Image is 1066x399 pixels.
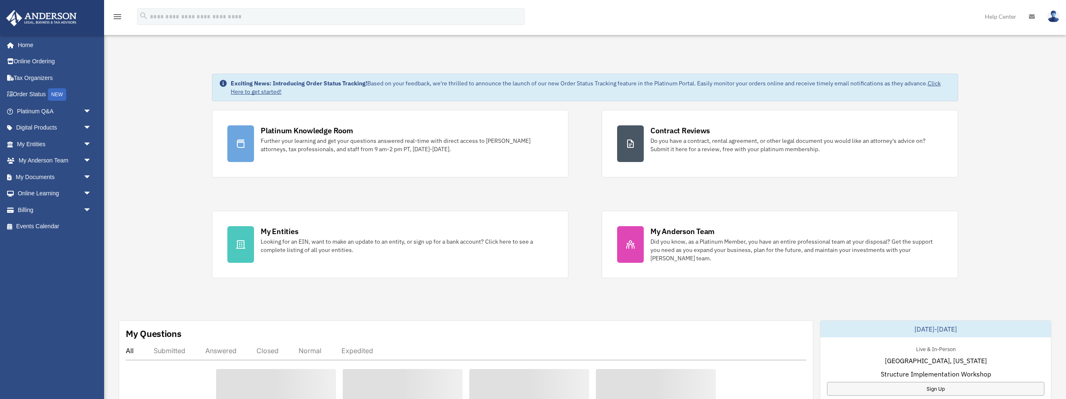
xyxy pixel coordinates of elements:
a: Tax Organizers [6,70,104,86]
span: arrow_drop_down [83,202,100,219]
span: arrow_drop_down [83,169,100,186]
strong: Exciting News: Introducing Order Status Tracking! [231,80,367,87]
div: Answered [205,347,237,355]
a: Contract Reviews Do you have a contract, rental agreement, or other legal document you would like... [602,110,958,177]
a: Platinum Q&Aarrow_drop_down [6,103,104,120]
i: search [139,11,148,20]
a: Order StatusNEW [6,86,104,103]
div: My Questions [126,327,182,340]
span: arrow_drop_down [83,136,100,153]
a: Platinum Knowledge Room Further your learning and get your questions answered real-time with dire... [212,110,568,177]
a: Sign Up [827,382,1044,396]
span: Structure Implementation Workshop [881,369,991,379]
a: My Anderson Team Did you know, as a Platinum Member, you have an entire professional team at your... [602,211,958,278]
div: Closed [257,347,279,355]
div: Looking for an EIN, want to make an update to an entity, or sign up for a bank account? Click her... [261,237,553,254]
span: [GEOGRAPHIC_DATA], [US_STATE] [885,356,987,366]
span: arrow_drop_down [83,103,100,120]
div: [DATE]-[DATE] [820,321,1051,337]
a: Digital Productsarrow_drop_down [6,120,104,136]
div: Based on your feedback, we're thrilled to announce the launch of our new Order Status Tracking fe... [231,79,951,96]
span: arrow_drop_down [83,152,100,170]
div: My Entities [261,226,298,237]
div: NEW [48,88,66,101]
div: Did you know, as a Platinum Member, you have an entire professional team at your disposal? Get th... [650,237,943,262]
div: Live & In-Person [909,344,962,353]
span: arrow_drop_down [83,185,100,202]
a: Billingarrow_drop_down [6,202,104,218]
div: Contract Reviews [650,125,710,136]
a: Events Calendar [6,218,104,235]
div: Platinum Knowledge Room [261,125,353,136]
div: All [126,347,134,355]
div: Submitted [154,347,185,355]
a: Home [6,37,100,53]
a: My Documentsarrow_drop_down [6,169,104,185]
span: arrow_drop_down [83,120,100,137]
a: My Anderson Teamarrow_drop_down [6,152,104,169]
img: User Pic [1047,10,1060,22]
div: Expedited [341,347,373,355]
div: My Anderson Team [650,226,715,237]
div: Do you have a contract, rental agreement, or other legal document you would like an attorney's ad... [650,137,943,153]
div: Further your learning and get your questions answered real-time with direct access to [PERSON_NAM... [261,137,553,153]
a: Online Learningarrow_drop_down [6,185,104,202]
a: My Entities Looking for an EIN, want to make an update to an entity, or sign up for a bank accoun... [212,211,568,278]
a: My Entitiesarrow_drop_down [6,136,104,152]
div: Normal [299,347,321,355]
a: Click Here to get started! [231,80,941,95]
img: Anderson Advisors Platinum Portal [4,10,79,26]
a: Online Ordering [6,53,104,70]
i: menu [112,12,122,22]
a: menu [112,15,122,22]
